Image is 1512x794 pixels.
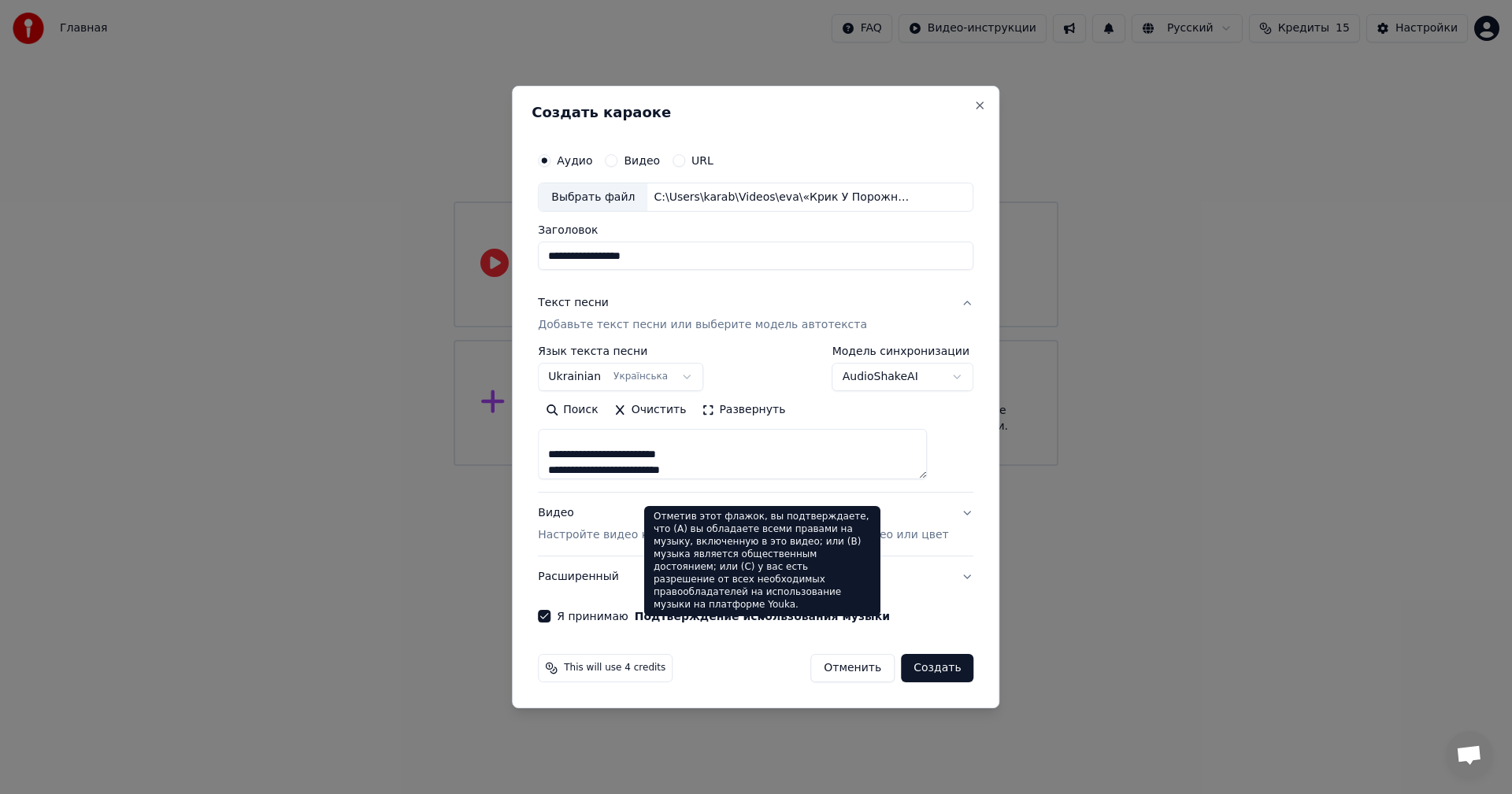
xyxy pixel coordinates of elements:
p: Добавьте текст песни или выберите модель автотекста [538,318,867,334]
button: Текст песниДобавьте текст песни или выберите модель автотекста [538,283,973,346]
button: Отменить [810,654,895,682]
label: URL [691,155,713,166]
label: Я принимаю [557,611,890,622]
label: Видео [624,155,660,166]
div: Текст песниДобавьте текст песни или выберите модель автотекста [538,346,973,493]
label: Модель синхронизации [832,346,974,357]
span: This will use 4 credits [564,662,665,674]
button: Создать [901,654,973,682]
div: Отметив этот флажок, вы подтверждаете, что (A) вы обладаете всеми правами на музыку, включенную в... [644,506,880,616]
div: Выбрать файл [539,183,647,212]
div: Текст песни [538,296,609,312]
h2: Создать караоке [532,105,980,120]
div: Видео [538,506,948,544]
button: Я принимаю [635,611,890,622]
button: Расширенный [538,556,973,597]
button: Развернуть [694,398,793,423]
label: Заголовок [538,225,973,236]
label: Язык текста песни [538,346,703,357]
button: Поиск [538,398,606,423]
button: Очистить [606,398,695,423]
button: ВидеоНастройте видео караоке: используйте изображение, видео или цвет [538,493,973,556]
label: Аудио [557,155,592,166]
p: Настройте видео караоке: используйте изображение, видео или цвет [538,527,948,543]
div: C:\Users\karab\Videos\eva\«Крик У Порожнечі».mp3 [647,190,915,205]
